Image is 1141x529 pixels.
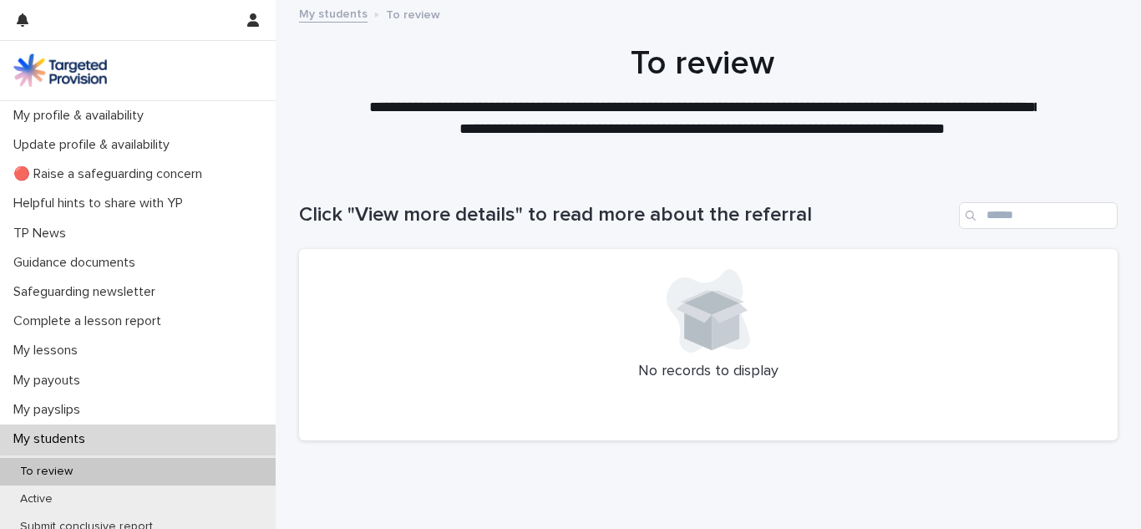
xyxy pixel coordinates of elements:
[7,343,91,359] p: My lessons
[299,3,368,23] a: My students
[386,4,440,23] p: To review
[7,402,94,418] p: My payslips
[7,373,94,389] p: My payouts
[7,313,175,329] p: Complete a lesson report
[7,255,149,271] p: Guidance documents
[7,492,66,506] p: Active
[7,431,99,447] p: My students
[959,202,1118,229] input: Search
[299,203,952,227] h1: Click "View more details" to read more about the referral
[7,465,86,479] p: To review
[7,196,196,211] p: Helpful hints to share with YP
[7,226,79,242] p: TP News
[7,166,216,182] p: 🔴 Raise a safeguarding concern
[7,284,169,300] p: Safeguarding newsletter
[13,53,107,87] img: M5nRWzHhSzIhMunXDL62
[7,137,183,153] p: Update profile & availability
[319,363,1098,381] p: No records to display
[7,108,157,124] p: My profile & availability
[293,43,1112,84] h1: To review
